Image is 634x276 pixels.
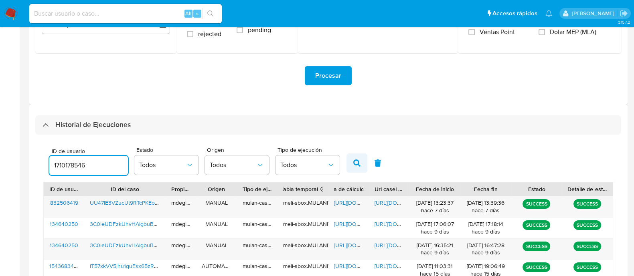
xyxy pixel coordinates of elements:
span: Accesos rápidos [492,9,537,18]
p: martin.degiuli@mercadolibre.com [571,10,617,17]
span: 3.157.2 [618,19,630,25]
input: Buscar usuario o caso... [29,8,222,19]
a: Notificaciones [545,10,552,17]
span: Alt [185,10,192,17]
a: Salir [620,9,628,18]
button: search-icon [202,8,219,19]
span: s [196,10,199,17]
